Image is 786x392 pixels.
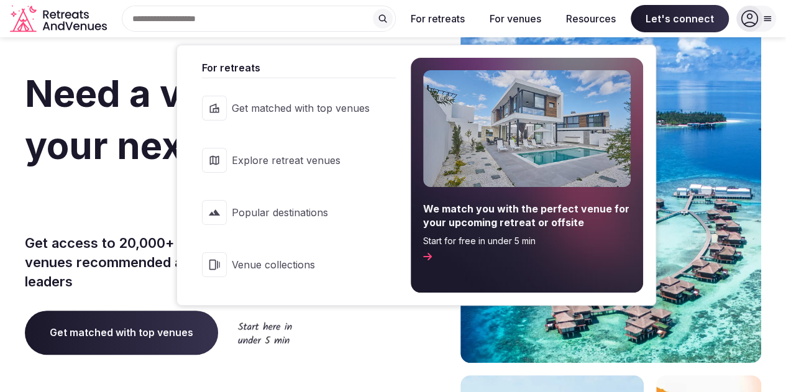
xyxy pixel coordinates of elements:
[10,5,109,33] svg: Retreats and Venues company logo
[25,71,376,168] span: Need a venue for your next company
[202,60,396,75] span: For retreats
[232,101,370,115] span: Get matched with top venues
[25,234,388,291] p: Get access to 20,000+ of the world's top retreat venues recommended and vetted by our retreat lea...
[480,5,551,32] button: For venues
[25,311,218,354] a: Get matched with top venues
[401,5,475,32] button: For retreats
[10,5,109,33] a: Visit the homepage
[423,202,631,230] span: We match you with the perfect venue for your upcoming retreat or offsite
[238,322,292,344] img: Start here in under 5 min
[423,235,631,247] span: Start for free in under 5 min
[631,5,729,32] span: Let's connect
[232,206,370,219] span: Popular destinations
[411,58,643,293] a: We match you with the perfect venue for your upcoming retreat or offsiteStart for free in under 5...
[232,258,370,271] span: Venue collections
[190,188,396,237] a: Popular destinations
[232,153,370,167] span: Explore retreat venues
[190,135,396,185] a: Explore retreat venues
[556,5,626,32] button: Resources
[190,240,396,289] a: Venue collections
[423,70,631,187] img: For retreats
[190,83,396,133] a: Get matched with top venues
